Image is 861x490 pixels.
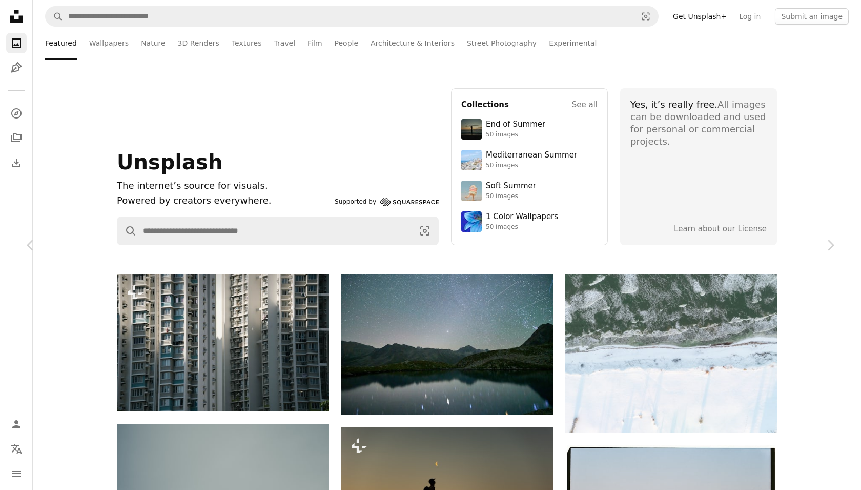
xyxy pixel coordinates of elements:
div: Soft Summer [486,181,536,191]
a: Tall apartment buildings with many windows and balconies. [117,338,329,347]
button: Submit an image [775,8,849,25]
a: Wallpapers [89,27,129,60]
span: Unsplash [117,150,222,174]
a: Download History [6,152,27,173]
a: Film [307,27,322,60]
img: Snow covered landscape with frozen water [565,274,777,433]
div: 1 Color Wallpapers [486,212,558,222]
button: Menu [6,463,27,484]
a: Starry night sky over a calm mountain lake [341,340,552,349]
a: Log in [733,8,767,25]
a: Soft Summer50 images [461,181,598,201]
a: Street Photography [467,27,537,60]
a: Next [799,196,861,295]
a: See all [572,99,598,111]
button: Language [6,439,27,459]
div: All images can be downloaded and used for personal or commercial projects. [630,99,767,148]
div: 50 images [486,192,536,201]
a: Experimental [549,27,597,60]
h1: The internet’s source for visuals. [117,179,331,193]
form: Find visuals sitewide [45,6,659,27]
div: End of Summer [486,120,545,130]
div: 50 images [486,162,577,170]
button: Search Unsplash [46,7,63,26]
div: 50 images [486,131,545,139]
form: Find visuals sitewide [117,217,439,245]
a: Nature [141,27,165,60]
div: 50 images [486,223,558,231]
a: Textures [232,27,262,60]
img: premium_photo-1688045582333-c8b6961773e0 [461,211,482,232]
span: Yes, it’s really free. [630,99,717,110]
a: Supported by [335,196,439,208]
a: 1 Color Wallpapers50 images [461,211,598,232]
div: Mediterranean Summer [486,150,577,161]
a: Architecture & Interiors [371,27,455,60]
a: End of Summer50 images [461,119,598,140]
img: Starry night sky over a calm mountain lake [341,274,552,415]
a: Travel [274,27,295,60]
button: Visual search [412,217,438,245]
a: Log in / Sign up [6,414,27,435]
img: premium_photo-1749544311043-3a6a0c8d54af [461,181,482,201]
a: Photos [6,33,27,53]
a: Get Unsplash+ [667,8,733,25]
a: Mediterranean Summer50 images [461,150,598,170]
button: Visual search [633,7,658,26]
a: Illustrations [6,57,27,78]
img: premium_photo-1688410049290-d7394cc7d5df [461,150,482,170]
a: Explore [6,103,27,124]
img: Tall apartment buildings with many windows and balconies. [117,274,329,411]
a: Learn about our License [674,224,767,233]
p: Powered by creators everywhere. [117,193,331,208]
a: 3D Renders [178,27,219,60]
a: People [335,27,359,60]
a: Collections [6,128,27,148]
a: Snow covered landscape with frozen water [565,348,777,358]
img: premium_photo-1754398386796-ea3dec2a6302 [461,119,482,140]
button: Search Unsplash [117,217,137,245]
h4: Collections [461,99,509,111]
